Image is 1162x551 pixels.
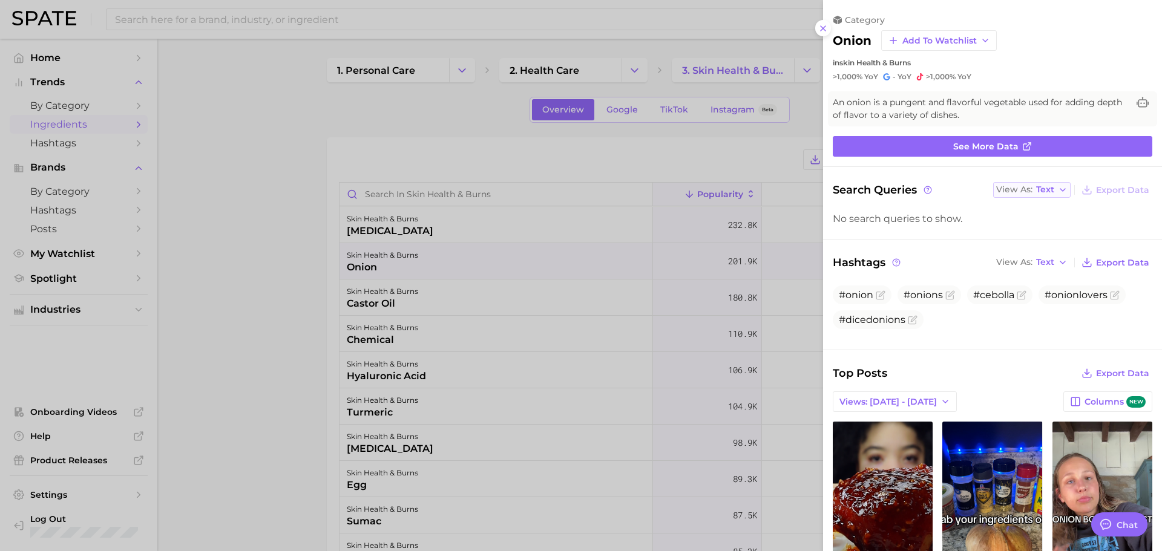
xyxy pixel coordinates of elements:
span: See more data [953,142,1019,152]
span: Export Data [1096,368,1149,379]
span: Text [1036,186,1054,193]
a: See more data [833,136,1152,157]
span: YoY [957,72,971,82]
span: #dicedonions [839,314,905,325]
div: in [833,58,1152,67]
span: Export Data [1096,185,1149,195]
button: Columnsnew [1063,391,1152,412]
button: Flag as miscategorized or irrelevant [908,315,917,325]
span: Columns [1085,396,1146,408]
span: category [845,15,885,25]
button: Flag as miscategorized or irrelevant [1017,290,1026,300]
span: Text [1036,259,1054,266]
span: View As [996,259,1032,266]
button: Export Data [1078,254,1152,271]
button: Views: [DATE] - [DATE] [833,391,957,412]
span: #onionlovers [1045,289,1108,301]
span: #onion [839,289,873,301]
span: Views: [DATE] - [DATE] [839,397,937,407]
span: >1,000% [833,72,862,81]
button: View AsText [993,182,1071,198]
span: - [893,72,896,81]
span: skin health & burns [839,58,911,67]
span: View As [996,186,1032,193]
span: Hashtags [833,254,902,271]
span: Search Queries [833,181,934,198]
span: #onions [904,289,943,301]
button: Flag as miscategorized or irrelevant [1110,290,1120,300]
button: Export Data [1078,365,1152,382]
button: Flag as miscategorized or irrelevant [876,290,885,300]
span: Top Posts [833,365,887,382]
button: Add to Watchlist [881,30,997,51]
span: >1,000% [926,72,956,81]
button: Flag as miscategorized or irrelevant [945,290,955,300]
span: YoY [898,72,911,82]
span: new [1126,396,1146,408]
h2: onion [833,33,871,48]
div: No search queries to show. [833,213,1152,224]
span: An onion is a pungent and flavorful vegetable used for adding depth of flavor to a variety of dis... [833,96,1128,122]
span: YoY [864,72,878,82]
button: View AsText [993,255,1071,270]
span: Add to Watchlist [902,36,977,46]
span: #cebolla [973,289,1014,301]
button: Export Data [1078,181,1152,198]
span: Export Data [1096,258,1149,268]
